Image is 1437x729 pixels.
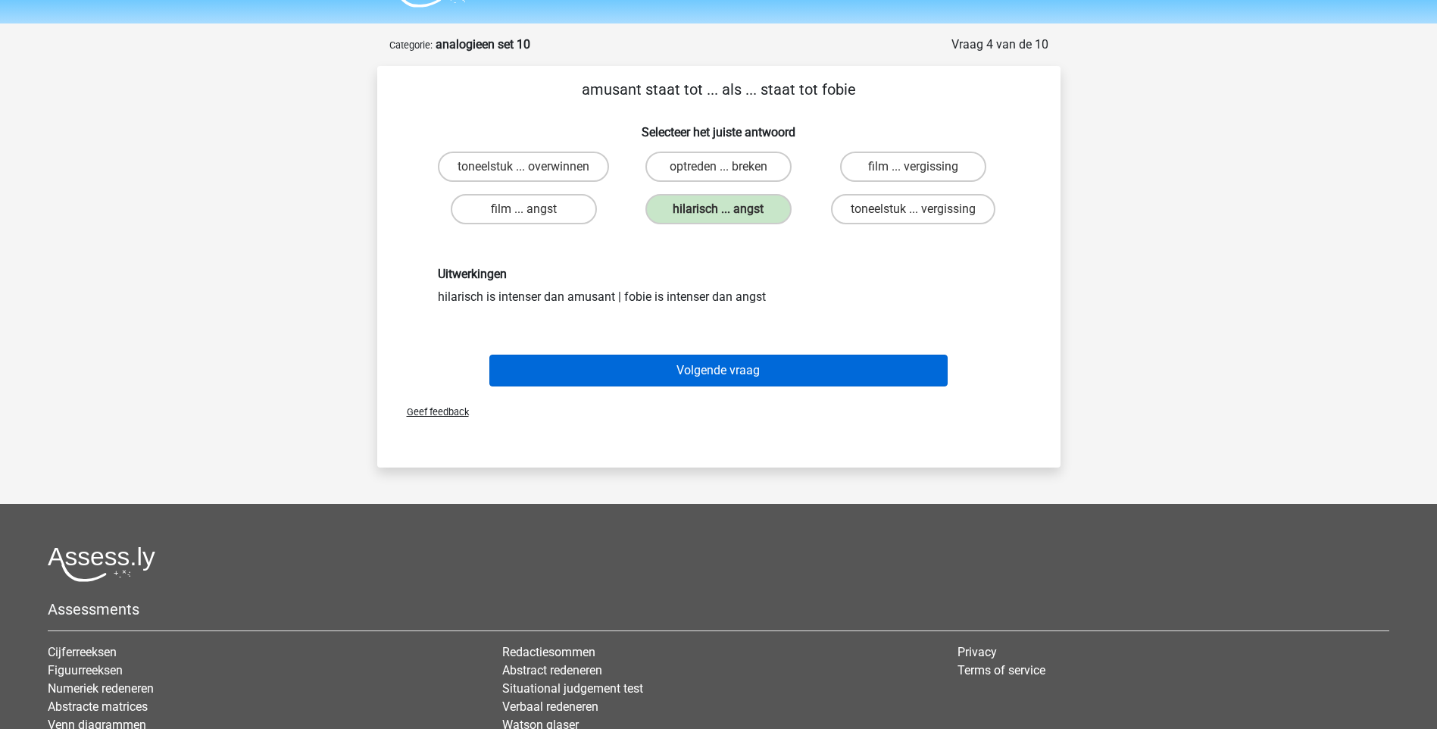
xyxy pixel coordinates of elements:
[840,152,986,182] label: film ... vergissing
[438,152,609,182] label: toneelstuk ... overwinnen
[48,546,155,582] img: Assessly logo
[645,152,792,182] label: optreden ... breken
[401,78,1036,101] p: amusant staat tot ... als ... staat tot fobie
[48,645,117,659] a: Cijferreeksen
[389,39,433,51] small: Categorie:
[401,113,1036,139] h6: Selecteer het juiste antwoord
[831,194,995,224] label: toneelstuk ... vergissing
[502,699,598,714] a: Verbaal redeneren
[436,37,530,52] strong: analogieen set 10
[489,355,948,386] button: Volgende vraag
[957,645,997,659] a: Privacy
[957,663,1045,677] a: Terms of service
[502,681,643,696] a: Situational judgement test
[48,681,154,696] a: Numeriek redeneren
[645,194,792,224] label: hilarisch ... angst
[951,36,1048,54] div: Vraag 4 van de 10
[502,645,595,659] a: Redactiesommen
[48,699,148,714] a: Abstracte matrices
[502,663,602,677] a: Abstract redeneren
[48,663,123,677] a: Figuurreeksen
[438,267,1000,281] h6: Uitwerkingen
[426,267,1011,305] div: hilarisch is intenser dan amusant | fobie is intenser dan angst
[395,406,469,418] span: Geef feedback
[48,600,1389,618] h5: Assessments
[451,194,597,224] label: film ... angst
